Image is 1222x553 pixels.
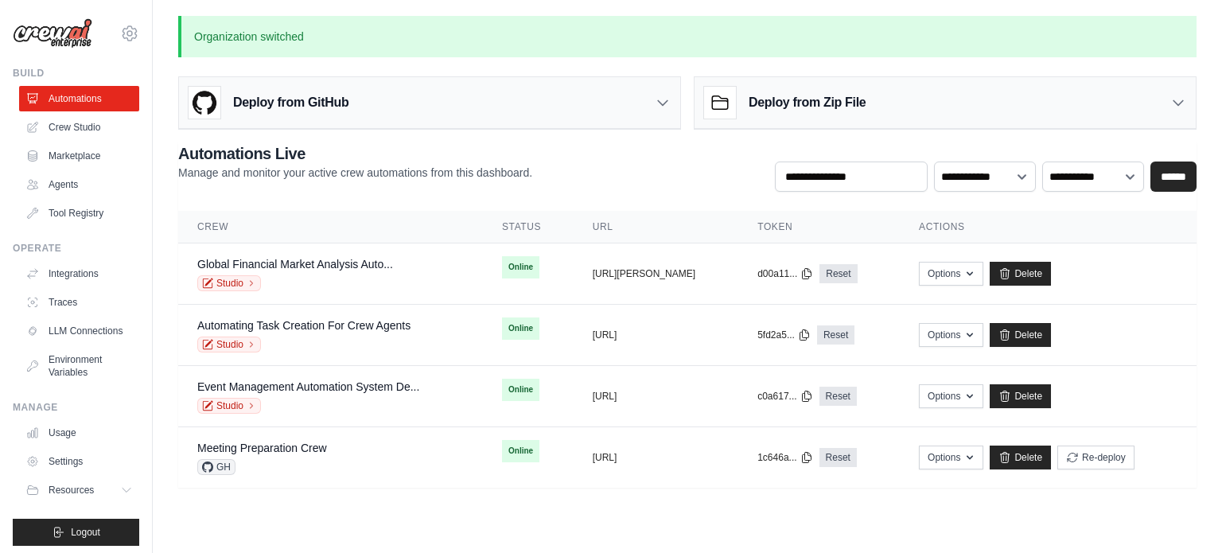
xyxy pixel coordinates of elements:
[819,448,857,467] a: Reset
[990,384,1051,408] a: Delete
[71,526,100,539] span: Logout
[178,165,532,181] p: Manage and monitor your active crew automations from this dashboard.
[502,379,539,401] span: Online
[19,420,139,446] a: Usage
[757,329,811,341] button: 5fd2a5...
[19,201,139,226] a: Tool Registry
[178,16,1197,57] p: Organization switched
[49,484,94,497] span: Resources
[502,256,539,278] span: Online
[197,459,235,475] span: GH
[19,290,139,315] a: Traces
[13,401,139,414] div: Manage
[19,172,139,197] a: Agents
[197,337,261,352] a: Studio
[990,262,1051,286] a: Delete
[502,317,539,340] span: Online
[749,93,866,112] h3: Deploy from Zip File
[483,211,574,243] th: Status
[178,211,483,243] th: Crew
[197,398,261,414] a: Studio
[19,143,139,169] a: Marketplace
[1057,446,1134,469] button: Re-deploy
[919,446,983,469] button: Options
[13,242,139,255] div: Operate
[197,275,261,291] a: Studio
[19,347,139,385] a: Environment Variables
[233,93,348,112] h3: Deploy from GitHub
[819,264,857,283] a: Reset
[197,380,419,393] a: Event Management Automation System De...
[502,440,539,462] span: Online
[919,262,983,286] button: Options
[19,86,139,111] a: Automations
[757,390,812,403] button: c0a617...
[197,442,327,454] a: Meeting Preparation Crew
[990,446,1051,469] a: Delete
[19,477,139,503] button: Resources
[757,267,813,280] button: d00a11...
[574,211,739,243] th: URL
[13,18,92,49] img: Logo
[990,323,1051,347] a: Delete
[197,319,411,332] a: Automating Task Creation For Crew Agents
[178,142,532,165] h2: Automations Live
[817,325,854,345] a: Reset
[919,384,983,408] button: Options
[757,451,812,464] button: 1c646a...
[189,87,220,119] img: GitHub Logo
[738,211,900,243] th: Token
[593,267,695,280] button: [URL][PERSON_NAME]
[900,211,1197,243] th: Actions
[19,318,139,344] a: LLM Connections
[13,519,139,546] button: Logout
[819,387,857,406] a: Reset
[19,115,139,140] a: Crew Studio
[19,449,139,474] a: Settings
[197,258,393,271] a: Global Financial Market Analysis Auto...
[919,323,983,347] button: Options
[19,261,139,286] a: Integrations
[13,67,139,80] div: Build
